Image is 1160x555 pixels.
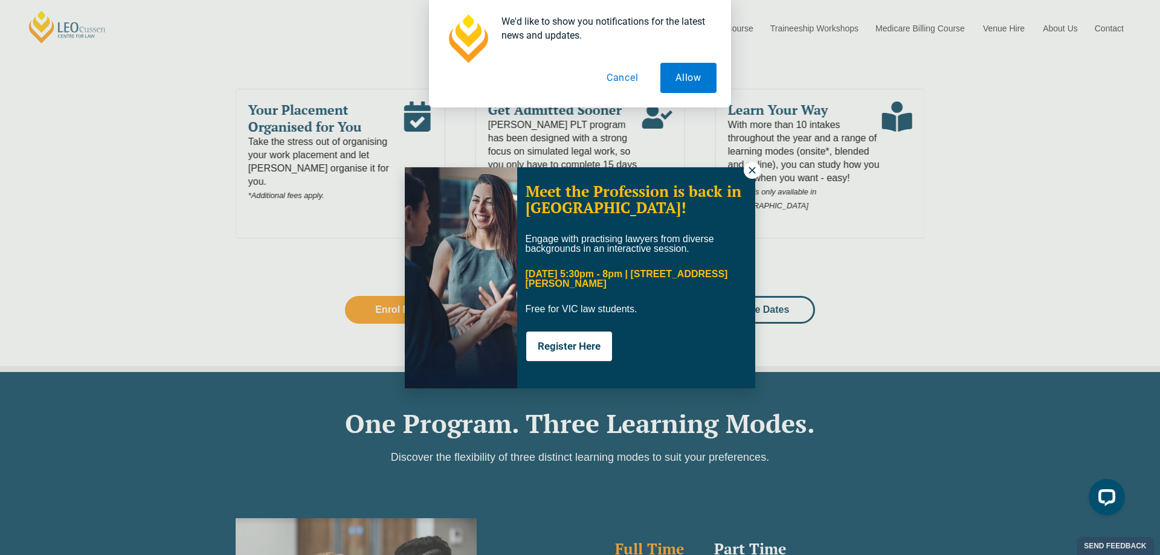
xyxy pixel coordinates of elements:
iframe: LiveChat chat widget [1079,474,1130,525]
span: Free for VIC law students. [526,304,637,314]
button: Register Here [526,332,612,361]
span: Meet the Profession is back in [GEOGRAPHIC_DATA]! [526,181,741,218]
button: Close [744,162,761,179]
button: Allow [660,63,717,93]
button: Cancel [591,63,654,93]
span: [DATE] 5:30pm - 8pm | [STREET_ADDRESS][PERSON_NAME] [526,269,728,289]
img: Soph-popup.JPG [405,167,517,388]
div: We'd like to show you notifications for the latest news and updates. [492,14,717,42]
img: notification icon [443,14,492,63]
span: Engage with practising lawyers from diverse backgrounds in an interactive session. [526,234,714,254]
